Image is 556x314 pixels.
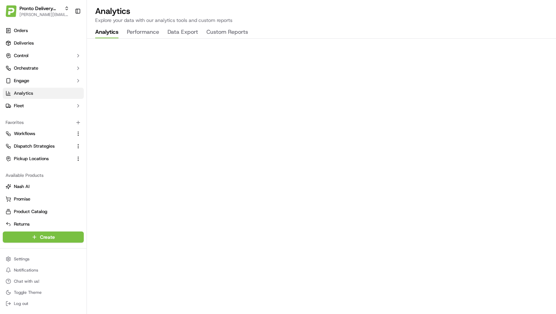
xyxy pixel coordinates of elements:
button: Notifications [3,265,84,275]
a: Deliveries [3,38,84,49]
div: Available Products [3,170,84,181]
button: Data Export [167,26,198,38]
button: Pronto Delivery ServicePronto Delivery Service[PERSON_NAME][EMAIL_ADDRESS][DOMAIN_NAME] [3,3,72,19]
span: Settings [14,256,30,262]
a: Workflows [6,131,73,137]
span: Pickup Locations [14,156,49,162]
span: Returns [14,221,30,227]
button: Promise [3,194,84,205]
span: Notifications [14,267,38,273]
button: Performance [127,26,159,38]
button: Nash AI [3,181,84,192]
a: Dispatch Strategies [6,143,73,149]
button: [PERSON_NAME][EMAIL_ADDRESS][DOMAIN_NAME] [19,12,69,17]
button: Chat with us! [3,276,84,286]
a: Returns [6,221,81,227]
span: Fleet [14,103,24,109]
button: Toggle Theme [3,288,84,297]
a: Nash AI [6,183,81,190]
span: Create [40,234,55,241]
h2: Analytics [95,6,548,17]
button: Custom Reports [206,26,248,38]
button: Create [3,231,84,243]
button: Pronto Delivery Service [19,5,62,12]
button: Control [3,50,84,61]
a: Analytics [3,88,84,99]
button: Log out [3,299,84,308]
span: Workflows [14,131,35,137]
button: Fleet [3,100,84,111]
span: Control [14,53,28,59]
span: Nash AI [14,183,30,190]
button: Settings [3,254,84,264]
span: Deliveries [14,40,34,46]
p: Explore your data with our analytics tools and custom reports [95,17,548,24]
span: Orders [14,28,28,34]
div: Favorites [3,117,84,128]
span: Toggle Theme [14,290,42,295]
button: Analytics [95,26,118,38]
a: Product Catalog [6,209,81,215]
button: Engage [3,75,84,86]
a: Pickup Locations [6,156,73,162]
span: Promise [14,196,30,202]
iframe: Analytics [87,39,556,314]
span: Engage [14,78,29,84]
button: Pickup Locations [3,153,84,164]
span: Dispatch Strategies [14,143,55,149]
button: Dispatch Strategies [3,141,84,152]
span: Chat with us! [14,278,39,284]
span: Orchestrate [14,65,38,71]
a: Orders [3,25,84,36]
span: Product Catalog [14,209,47,215]
button: Orchestrate [3,63,84,74]
a: Promise [6,196,81,202]
button: Returns [3,219,84,230]
button: Product Catalog [3,206,84,217]
span: Log out [14,301,28,306]
img: Pronto Delivery Service [6,5,17,17]
span: Analytics [14,90,33,96]
button: Workflows [3,128,84,139]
